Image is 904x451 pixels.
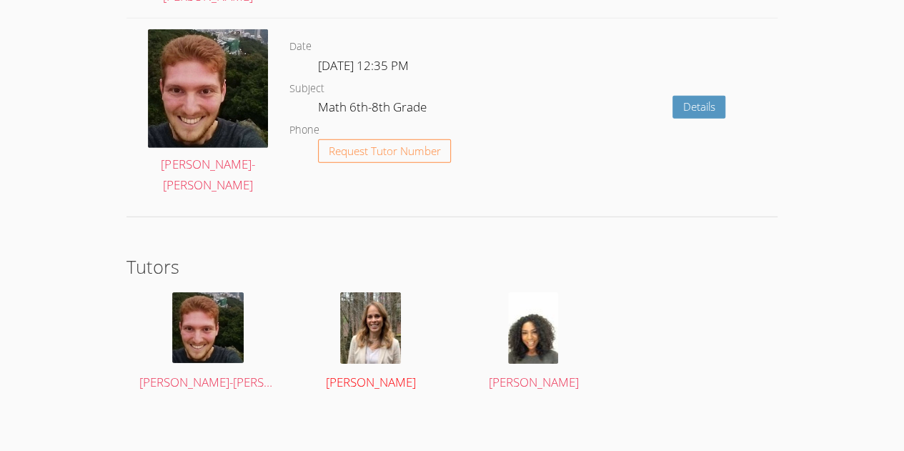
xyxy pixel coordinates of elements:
a: [PERSON_NAME]-[PERSON_NAME] [139,292,276,393]
img: avatar.png [340,292,401,364]
a: Details [672,96,726,119]
span: [PERSON_NAME] [326,374,416,390]
span: [DATE] 12:35 PM [318,57,409,74]
h2: Tutors [126,253,778,280]
a: [PERSON_NAME]-[PERSON_NAME] [148,29,268,195]
dd: Math 6th-8th Grade [318,97,429,122]
img: avatar.png [508,292,558,364]
a: [PERSON_NAME] [465,292,602,393]
img: avatar.png [148,29,268,147]
dt: Subject [289,80,324,98]
a: [PERSON_NAME] [302,292,439,393]
dt: Date [289,38,312,56]
button: Request Tutor Number [318,139,452,163]
img: avatar.png [172,292,244,363]
dt: Phone [289,122,319,139]
span: [PERSON_NAME] [488,374,578,390]
span: Request Tutor Number [329,146,441,157]
span: [PERSON_NAME]-[PERSON_NAME] [139,374,323,390]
